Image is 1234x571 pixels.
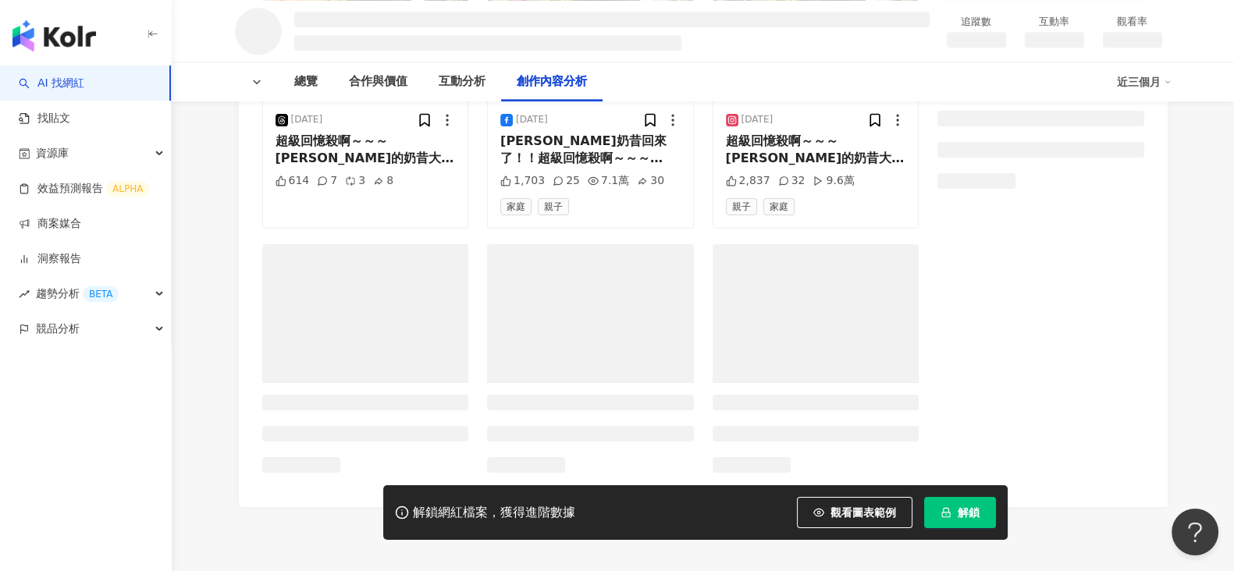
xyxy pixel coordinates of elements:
span: lock [941,507,951,518]
a: searchAI 找網紅 [19,76,84,91]
div: 30 [637,173,664,189]
div: 25 [553,173,580,189]
span: 親子 [538,198,569,215]
div: 合作與價值 [349,73,407,91]
span: 超級回憶殺啊～～～ [PERSON_NAME]的奶昔大哥真的回來了🤣 #[PERSON_NAME]#奶昔 #奶昔大哥 #童年 #日本 [726,133,905,218]
img: logo [12,20,96,51]
div: [DATE] [741,113,773,126]
span: rise [19,289,30,300]
div: 8 [373,173,393,189]
span: [PERSON_NAME]奶昔回來了！！超級回憶殺啊～～～ [PERSON_NAME]的奶昔大哥真的回來了🤣 #[PERSON_NAME]#奶昔 #奶昔大哥 #童年 #日本 [500,133,679,236]
span: 親子 [726,198,757,215]
span: 解鎖 [958,506,980,519]
button: 觀看圖表範例 [797,497,912,528]
div: 614 [276,173,310,189]
span: 競品分析 [36,311,80,346]
div: 解鎖網紅檔案，獲得進階數據 [413,505,575,521]
div: 總覽 [294,73,318,91]
div: BETA [83,286,119,302]
div: 互動分析 [439,73,485,91]
span: 家庭 [763,198,795,215]
a: 洞察報告 [19,251,81,267]
div: 創作內容分析 [517,73,587,91]
button: 解鎖 [924,497,996,528]
div: 7 [317,173,337,189]
a: 找貼文 [19,111,70,126]
div: 32 [778,173,805,189]
div: [DATE] [516,113,548,126]
a: 商案媒合 [19,216,81,232]
span: 超級回憶殺啊～～～ [PERSON_NAME]的奶昔大哥真的回來了🤣 [PERSON_NAME] 奶昔 [276,133,454,200]
span: 觀看圖表範例 [830,506,896,519]
div: 觀看率 [1103,14,1162,30]
a: 效益預測報告ALPHA [19,181,149,197]
div: [DATE] [291,113,323,126]
div: 追蹤數 [947,14,1006,30]
span: 家庭 [500,198,532,215]
div: 3 [345,173,365,189]
span: 趨勢分析 [36,276,119,311]
div: 1,703 [500,173,545,189]
div: 近三個月 [1117,69,1172,94]
div: 互動率 [1025,14,1084,30]
div: 2,837 [726,173,770,189]
div: 9.6萬 [813,173,854,189]
div: 7.1萬 [588,173,629,189]
span: 資源庫 [36,136,69,171]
